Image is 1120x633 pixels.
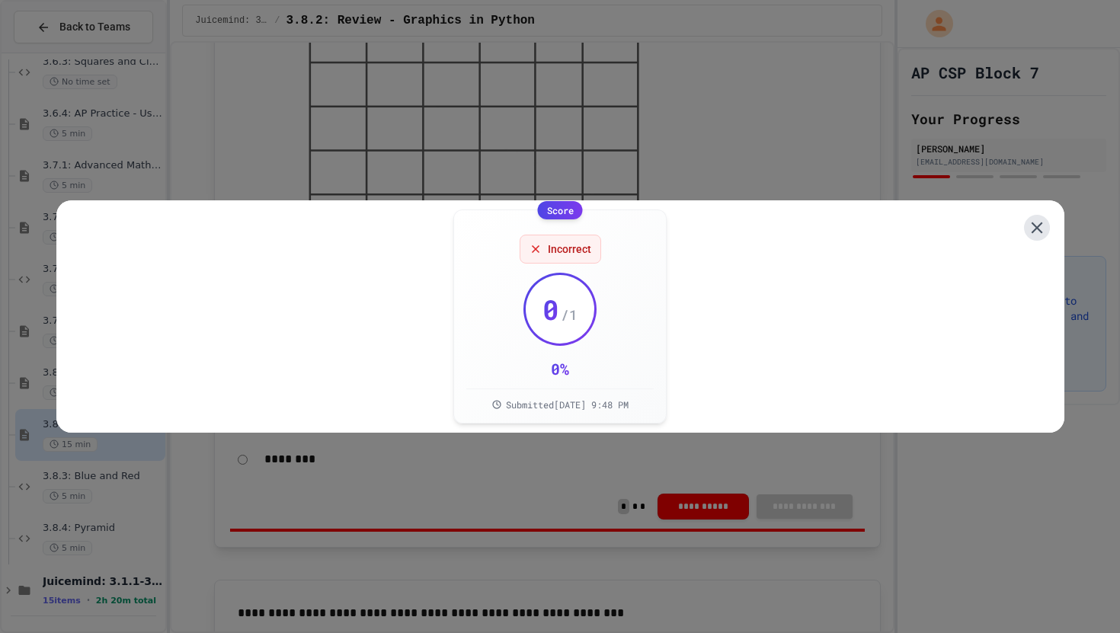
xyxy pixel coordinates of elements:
span: 0 [542,294,559,324]
div: Score [538,201,583,219]
span: Incorrect [548,241,591,257]
span: / 1 [561,304,578,325]
span: Submitted [DATE] 9:48 PM [506,398,629,411]
div: 0 % [551,358,569,379]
